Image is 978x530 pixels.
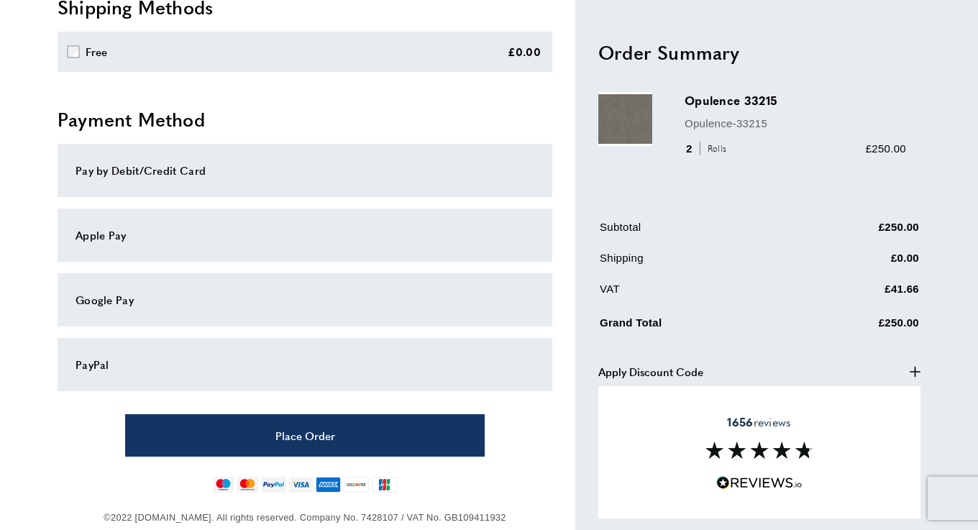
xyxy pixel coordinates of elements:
td: VAT [600,280,792,308]
span: Rolls [700,142,731,155]
img: mastercard [237,477,257,493]
img: Opulence 33215 [598,92,652,146]
img: visa [289,477,313,493]
button: Place Order [125,414,485,457]
div: £0.00 [508,43,541,60]
h2: Payment Method [58,106,552,132]
td: Grand Total [600,311,792,342]
strong: 1656 [727,414,753,430]
h2: Order Summary [598,39,920,65]
img: paypal [261,477,286,493]
div: Google Pay [76,291,534,309]
td: £250.00 [794,311,920,342]
td: £0.00 [794,249,920,277]
img: maestro [213,477,234,493]
td: Subtotal [600,218,792,246]
img: Reviews.io 5 stars [716,476,803,490]
td: £41.66 [794,280,920,308]
span: Apply Discount Code [598,362,703,380]
span: reviews [727,415,791,429]
td: £250.00 [794,218,920,246]
div: PayPal [76,356,534,373]
td: Shipping [600,249,792,277]
span: £250.00 [866,142,906,154]
div: 2 [685,140,731,157]
img: jcb [372,477,397,493]
img: Reviews section [705,442,813,459]
span: ©2022 [DOMAIN_NAME]. All rights reserved. Company No. 7428107 / VAT No. GB109411932 [104,512,506,523]
img: american-express [316,477,341,493]
div: Pay by Debit/Credit Card [76,162,534,179]
p: Opulence-33215 [685,114,906,132]
img: discover [344,477,369,493]
div: Apple Pay [76,227,534,244]
div: Free [86,43,108,60]
h3: Opulence 33215 [685,92,906,109]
